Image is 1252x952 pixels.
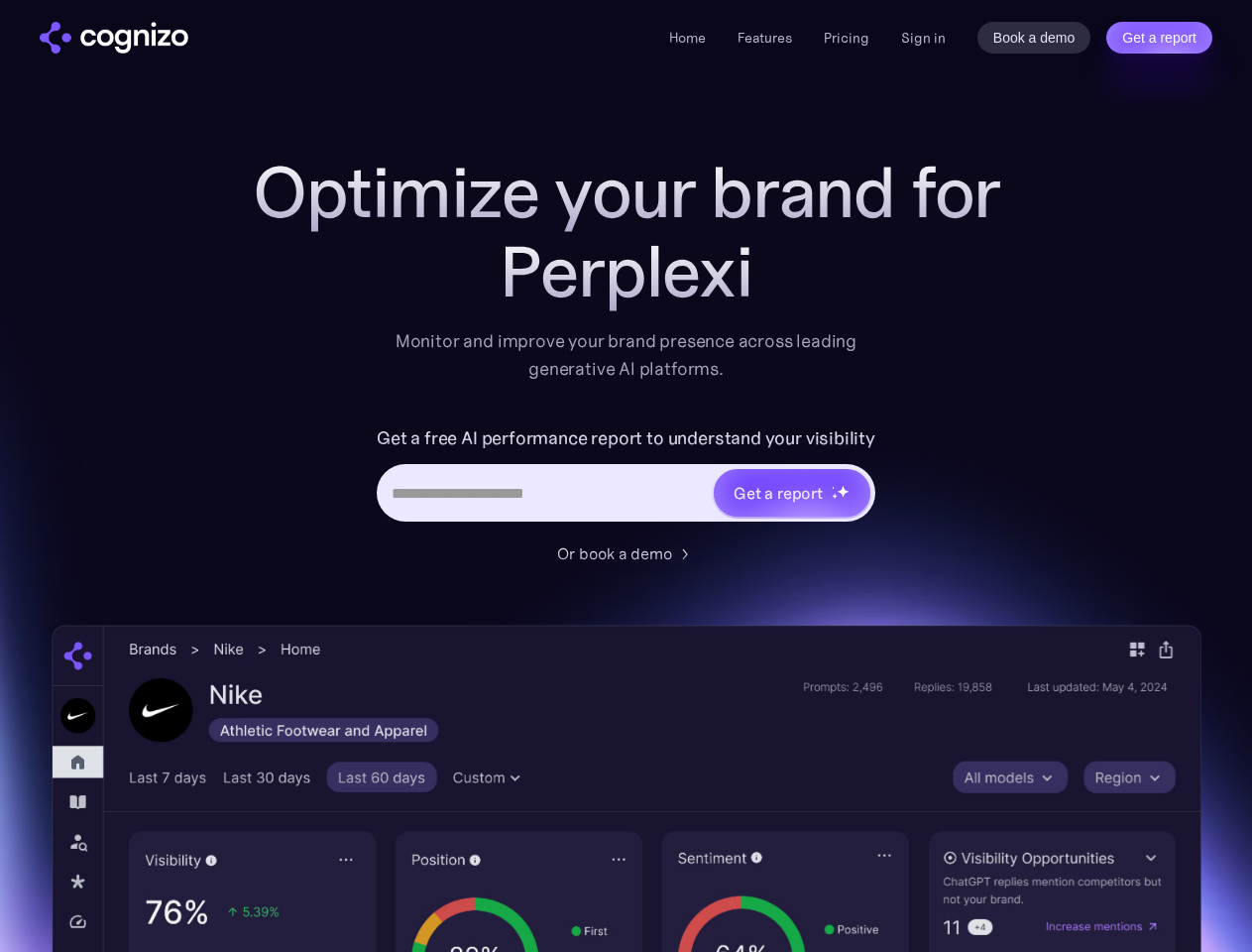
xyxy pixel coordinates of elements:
[40,22,188,54] a: home
[377,422,875,454] label: Get a free AI performance report to understand your visibility
[712,467,872,519] a: Get a reportstarstarstar
[837,485,850,498] img: star
[230,153,1023,232] h1: Optimize your brand for
[832,486,835,489] img: star
[824,29,869,47] a: Pricing
[383,327,870,383] div: Monitor and improve your brand presence across leading generative AI platforms.
[901,26,946,50] a: Sign in
[557,541,672,565] div: Or book a demo
[977,22,1091,54] a: Book a demo
[738,29,792,47] a: Features
[40,22,188,54] img: cognizo logo
[377,422,875,532] form: Hero URL Input Form
[557,541,696,565] a: Or book a demo
[832,493,839,500] img: star
[734,481,823,505] div: Get a report
[1106,22,1212,54] a: Get a report
[230,232,1023,311] div: Perplexi
[669,29,706,47] a: Home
